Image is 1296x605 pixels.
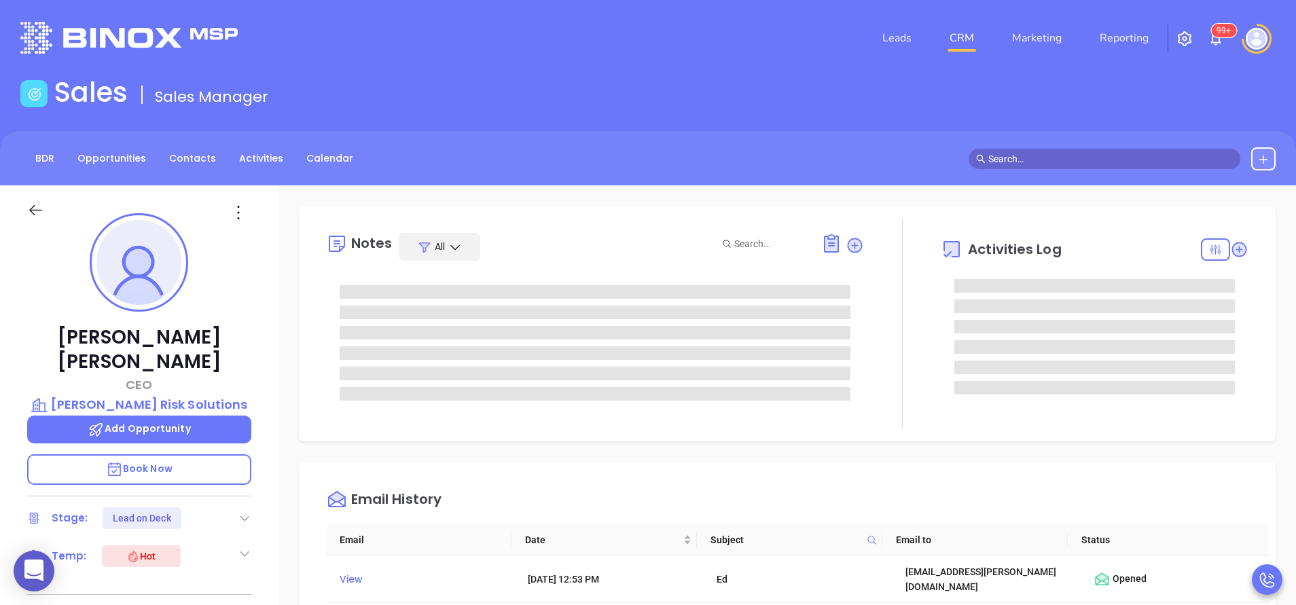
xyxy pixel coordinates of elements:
div: Lead on Deck [113,507,171,529]
th: Status [1068,524,1253,556]
th: Email [326,524,511,556]
a: CRM [944,24,979,52]
img: iconSetting [1176,31,1193,47]
th: Date [511,524,697,556]
div: Opened [1094,571,1263,588]
p: CEO [27,375,251,394]
a: Reporting [1094,24,1154,52]
input: Search... [734,236,806,251]
span: Subject [710,532,861,547]
div: [EMAIL_ADDRESS][PERSON_NAME][DOMAIN_NAME] [905,564,1075,594]
span: Date [525,532,681,547]
span: search [976,154,986,164]
span: All [435,240,445,253]
a: Activities [231,147,291,170]
a: Leads [877,24,917,52]
a: [PERSON_NAME] Risk Solutions [27,395,251,414]
span: Sales Manager [155,86,268,107]
img: user [1246,28,1267,50]
h1: Sales [54,76,128,109]
div: Notes [351,236,393,250]
span: Book Now [106,462,173,475]
div: Ed [717,572,886,587]
p: [PERSON_NAME] [PERSON_NAME] [27,325,251,374]
img: logo [20,22,238,54]
span: Add Opportunity [88,422,191,435]
div: [DATE] 12:53 PM [528,572,698,587]
a: BDR [27,147,62,170]
sup: 100 [1211,24,1236,37]
img: iconNotification [1208,31,1224,47]
div: Stage: [52,508,88,528]
a: Opportunities [69,147,154,170]
a: Contacts [161,147,224,170]
span: Activities Log [968,242,1061,256]
input: Search… [988,151,1233,166]
div: Hot [126,548,156,564]
div: View [340,570,509,589]
div: Temp: [52,546,87,566]
th: Email to [882,524,1068,556]
a: Calendar [298,147,361,170]
a: Marketing [1007,24,1067,52]
img: profile-user [96,220,181,305]
div: Email History [351,492,442,511]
